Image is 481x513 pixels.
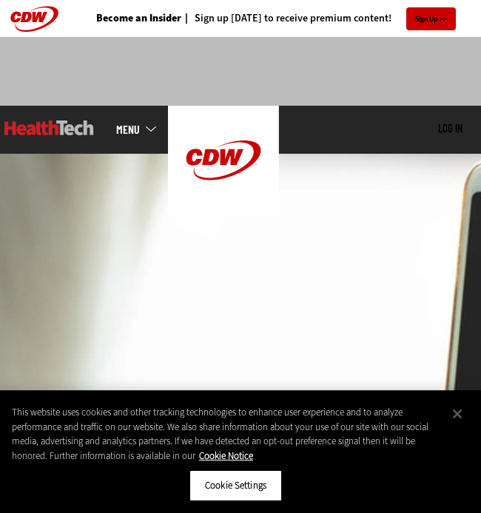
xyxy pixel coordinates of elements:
[116,123,168,135] a: mobile-menu
[438,121,462,135] a: Log in
[189,470,282,501] button: Cookie Settings
[168,203,279,219] a: CDW
[4,120,94,135] img: Home
[168,106,279,215] img: Home
[181,13,391,24] a: Sign up [DATE] to receive premium content!
[441,398,474,430] button: Close
[96,13,181,24] a: Become an Insider
[438,122,462,136] div: User menu
[12,405,445,463] div: This website uses cookies and other tracking technologies to enhance user experience and to analy...
[199,449,253,462] a: More information about your privacy
[406,7,456,30] a: Sign Up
